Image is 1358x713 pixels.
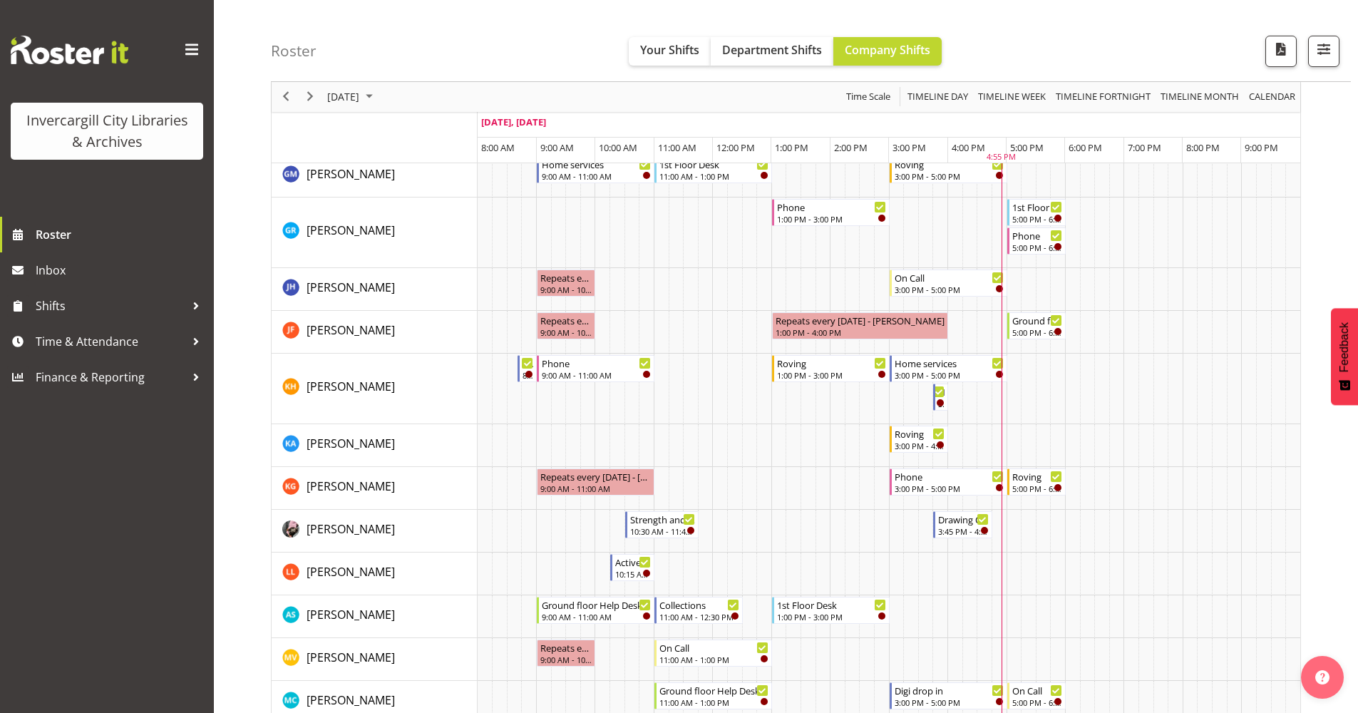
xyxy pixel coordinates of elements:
span: 10:00 AM [599,141,637,154]
div: Marion van Voornveld"s event - On Call Begin From Tuesday, October 7, 2025 at 11:00:00 AM GMT+13:... [654,640,772,667]
div: Collections [659,597,739,612]
span: [PERSON_NAME] [307,692,395,708]
span: Your Shifts [640,42,699,58]
button: Download a PDF of the roster for the current day [1265,36,1297,67]
img: help-xxl-2.png [1315,670,1329,684]
div: 5:00 PM - 6:00 PM [1012,697,1062,708]
span: calendar [1248,88,1297,106]
div: Drawing Club [938,512,988,526]
a: [PERSON_NAME] [307,649,395,666]
div: New book tagging [938,384,945,399]
span: [PERSON_NAME] [307,564,395,580]
span: [PERSON_NAME] [307,607,395,622]
div: Joanne Forbes"s event - Repeats every tuesday - Joanne Forbes Begin From Tuesday, October 7, 2025... [537,312,595,339]
span: [PERSON_NAME] [307,222,395,238]
a: [PERSON_NAME] [307,520,395,538]
div: 5:00 PM - 6:00 PM [1012,213,1062,225]
div: Keyu Chen"s event - Strength and Balance Begin From Tuesday, October 7, 2025 at 10:30:00 AM GMT+1... [625,511,699,538]
div: Repeats every [DATE] - [PERSON_NAME] [540,313,592,327]
div: Active Rhyming [615,555,651,569]
div: 5:00 PM - 6:00 PM [1012,327,1062,338]
div: On Call [895,270,1004,284]
div: Strength and Balance [630,512,695,526]
button: Time Scale [844,88,893,106]
div: Mandy Stenton"s event - Collections Begin From Tuesday, October 7, 2025 at 11:00:00 AM GMT+13:00 ... [654,597,743,624]
div: 9:00 AM - 10:00 AM [540,284,592,295]
div: Digi drop in [895,683,1004,697]
div: Jillian Hunter"s event - On Call Begin From Tuesday, October 7, 2025 at 3:00:00 PM GMT+13:00 Ends... [890,270,1007,297]
div: Grace Roscoe-Squires"s event - Phone Begin From Tuesday, October 7, 2025 at 1:00:00 PM GMT+13:00 ... [772,199,890,226]
span: Roster [36,224,207,245]
span: [PERSON_NAME] [307,322,395,338]
span: 7:00 PM [1128,141,1161,154]
span: 11:00 AM [658,141,696,154]
a: [PERSON_NAME] [307,478,395,495]
span: Timeline Day [906,88,969,106]
span: 3:00 PM [893,141,926,154]
span: [PERSON_NAME] [307,436,395,451]
span: 9:00 AM [540,141,574,154]
div: Joanne Forbes"s event - Ground floor Help Desk Begin From Tuesday, October 7, 2025 at 5:00:00 PM ... [1007,312,1066,339]
div: Kaela Harley"s event - Home services Begin From Tuesday, October 7, 2025 at 3:00:00 PM GMT+13:00 ... [890,355,1007,382]
div: Jillian Hunter"s event - Repeats every tuesday - Jillian Hunter Begin From Tuesday, October 7, 20... [537,270,595,297]
div: 3:00 PM - 5:00 PM [895,369,1004,381]
div: Roving [895,157,1004,171]
div: Phone [777,200,886,214]
span: Time & Attendance [36,331,185,352]
span: [DATE], [DATE] [481,116,546,128]
div: Katie Greene"s event - Roving Begin From Tuesday, October 7, 2025 at 5:00:00 PM GMT+13:00 Ends At... [1007,468,1066,496]
span: [PERSON_NAME] [307,166,395,182]
div: Gabriel McKay Smith"s event - 1st Floor Desk Begin From Tuesday, October 7, 2025 at 11:00:00 AM G... [654,156,772,183]
span: Shifts [36,295,185,317]
span: Feedback [1338,322,1351,372]
div: Mandy Stenton"s event - Ground floor Help Desk Begin From Tuesday, October 7, 2025 at 9:00:00 AM ... [537,597,654,624]
div: Newspapers [523,356,533,370]
button: Department Shifts [711,37,833,66]
button: Fortnight [1054,88,1153,106]
td: Kathy Aloniu resource [272,424,478,467]
span: 6:00 PM [1069,141,1102,154]
div: Katie Greene"s event - Phone Begin From Tuesday, October 7, 2025 at 3:00:00 PM GMT+13:00 Ends At ... [890,468,1007,496]
a: [PERSON_NAME] [307,435,395,452]
td: Lynette Lockett resource [272,553,478,595]
div: 1st Floor Desk [777,597,886,612]
button: Month [1247,88,1298,106]
div: On Call [659,640,768,655]
span: [PERSON_NAME] [307,650,395,665]
span: 5:00 PM [1010,141,1044,154]
div: Home services [542,157,651,171]
div: Michelle Cunningham"s event - Digi drop in Begin From Tuesday, October 7, 2025 at 3:00:00 PM GMT+... [890,682,1007,709]
div: 8:40 AM - 9:00 AM [523,369,533,381]
div: Kathy Aloniu"s event - Roving Begin From Tuesday, October 7, 2025 at 3:00:00 PM GMT+13:00 Ends At... [890,426,948,453]
td: Kaela Harley resource [272,354,478,424]
div: 3:00 PM - 5:00 PM [895,697,1004,708]
button: Company Shifts [833,37,942,66]
div: 3:45 PM - 4:45 PM [938,525,988,537]
div: Marion van Voornveld"s event - Repeats every tuesday - Marion van Voornveld Begin From Tuesday, O... [537,640,595,667]
span: 8:00 PM [1186,141,1220,154]
div: Gabriel McKay Smith"s event - Roving Begin From Tuesday, October 7, 2025 at 3:00:00 PM GMT+13:00 ... [890,156,1007,183]
span: 9:00 PM [1245,141,1278,154]
div: Kaela Harley"s event - Roving Begin From Tuesday, October 7, 2025 at 1:00:00 PM GMT+13:00 Ends At... [772,355,890,382]
span: [DATE] [326,88,361,106]
div: Phone [542,356,651,370]
div: 3:00 PM - 5:00 PM [895,284,1004,295]
div: Gabriel McKay Smith"s event - Home services Begin From Tuesday, October 7, 2025 at 9:00:00 AM GMT... [537,156,654,183]
div: Ground floor Help Desk [542,597,651,612]
button: Next [301,88,320,106]
div: October 7, 2025 [322,82,381,112]
span: 4:00 PM [952,141,985,154]
button: Timeline Month [1158,88,1242,106]
div: Repeats every [DATE] - [PERSON_NAME] [776,313,945,327]
div: Kaela Harley"s event - Newspapers Begin From Tuesday, October 7, 2025 at 8:40:00 AM GMT+13:00 End... [518,355,537,382]
div: 1st Floor Desk [1012,200,1062,214]
div: 1:00 PM - 3:00 PM [777,213,886,225]
span: 12:00 PM [716,141,755,154]
a: [PERSON_NAME] [307,322,395,339]
div: Roving [777,356,886,370]
span: 1:00 PM [775,141,808,154]
div: Keyu Chen"s event - Drawing Club Begin From Tuesday, October 7, 2025 at 3:45:00 PM GMT+13:00 Ends... [933,511,992,538]
div: Mandy Stenton"s event - 1st Floor Desk Begin From Tuesday, October 7, 2025 at 1:00:00 PM GMT+13:0... [772,597,890,624]
div: 9:00 AM - 10:00 AM [540,327,592,338]
div: Ground floor Help Desk [659,683,768,697]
